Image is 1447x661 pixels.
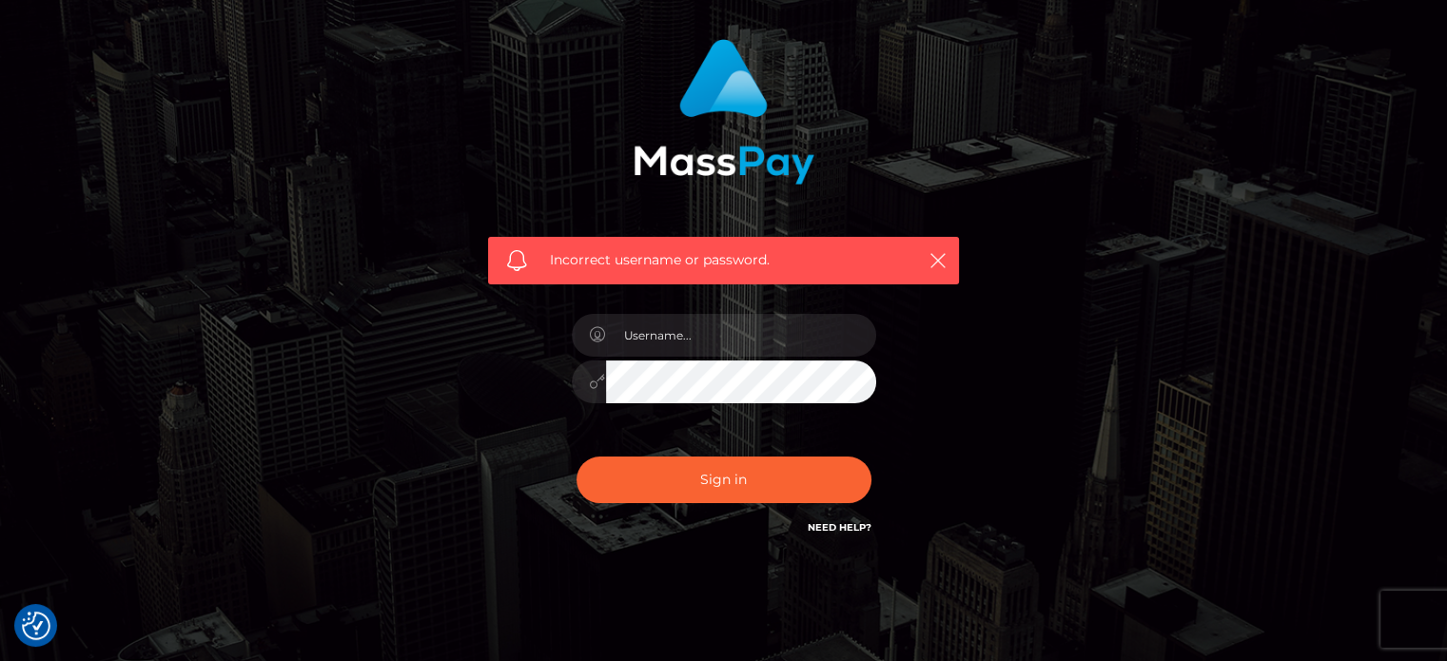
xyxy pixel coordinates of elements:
[808,521,871,534] a: Need Help?
[577,457,871,503] button: Sign in
[22,612,50,640] button: Consent Preferences
[550,250,897,270] span: Incorrect username or password.
[22,612,50,640] img: Revisit consent button
[634,39,814,185] img: MassPay Login
[606,314,876,357] input: Username...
